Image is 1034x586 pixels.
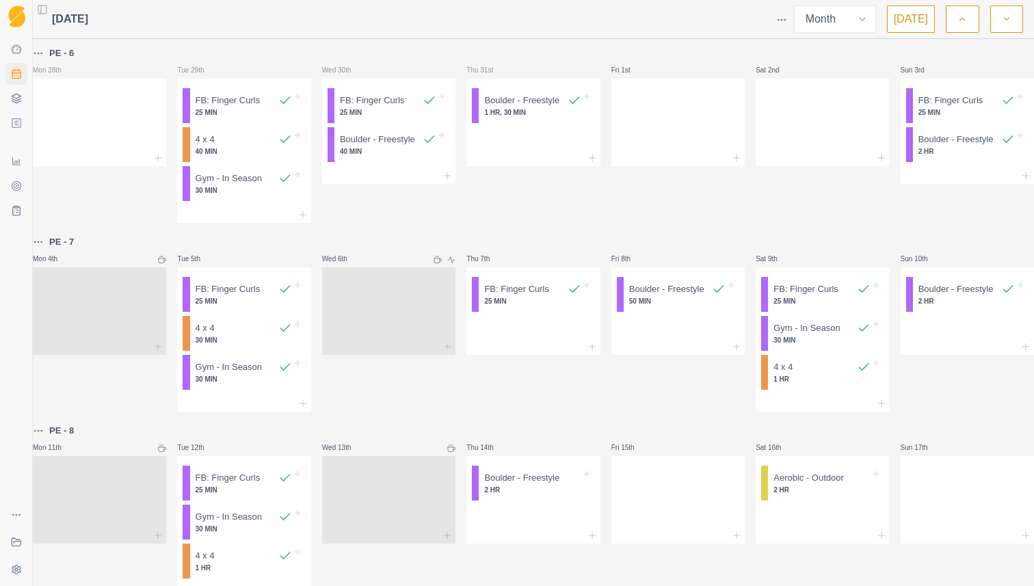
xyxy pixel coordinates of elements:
[196,107,292,118] p: 25 MIN
[761,466,884,501] div: Aerobic - Outdoor2 HR
[33,65,74,75] p: Mon 28th
[340,133,415,146] p: Boulder - Freestyle
[177,442,218,453] p: Tue 12th
[617,277,739,312] div: Boulder - Freestyle50 MIN
[466,65,507,75] p: Thu 31st
[340,94,405,107] p: FB: Finger Curls
[611,442,652,453] p: Fri 15th
[196,510,263,524] p: Gym - In Season
[761,355,884,390] div: 4 x 41 HR
[5,559,27,581] button: Settings
[49,424,74,438] p: PE - 8
[901,65,942,75] p: Sun 3rd
[756,65,797,75] p: Sat 2nd
[918,296,1015,306] p: 2 HR
[906,277,1029,312] div: Boulder - Freestyle2 HR
[322,65,363,75] p: Wed 30th
[761,316,884,351] div: Gym - In Season30 MIN
[484,107,581,118] p: 1 HR, 30 MIN
[196,360,263,374] p: Gym - In Season
[611,254,652,264] p: Fri 8th
[918,282,994,296] p: Boulder - Freestyle
[196,321,215,335] p: 4 x 4
[773,282,838,296] p: FB: Finger Curls
[33,254,74,264] p: Mon 4th
[52,11,88,27] span: [DATE]
[49,46,74,60] p: PE - 6
[773,321,840,335] p: Gym - In Season
[918,146,1015,157] p: 2 HR
[918,107,1015,118] p: 25 MIN
[5,5,27,27] a: Logo
[629,282,704,296] p: Boulder - Freestyle
[773,374,870,384] p: 1 HR
[887,5,935,33] button: [DATE]
[177,65,218,75] p: Tue 29th
[472,466,594,501] div: Boulder - Freestyle2 HR
[340,146,436,157] p: 40 MIN
[773,485,870,495] p: 2 HR
[918,94,983,107] p: FB: Finger Curls
[484,296,581,306] p: 25 MIN
[472,277,594,312] div: FB: Finger Curls25 MIN
[183,505,305,540] div: Gym - In Season30 MIN
[466,442,507,453] p: Thu 14th
[328,88,450,123] div: FB: Finger Curls25 MIN
[196,282,261,296] p: FB: Finger Curls
[472,88,594,123] div: Boulder - Freestyle1 HR, 30 MIN
[761,277,884,312] div: FB: Finger Curls25 MIN
[484,485,581,495] p: 2 HR
[196,133,215,146] p: 4 x 4
[196,549,215,563] p: 4 x 4
[196,374,292,384] p: 30 MIN
[901,254,942,264] p: Sun 10th
[466,254,507,264] p: Thu 7th
[906,88,1029,123] div: FB: Finger Curls25 MIN
[629,296,726,306] p: 50 MIN
[196,172,263,185] p: Gym - In Season
[756,254,797,264] p: Sat 9th
[196,471,261,485] p: FB: Finger Curls
[49,235,74,249] p: PE - 7
[196,524,292,534] p: 30 MIN
[322,254,363,264] p: Wed 6th
[773,360,793,374] p: 4 x 4
[340,107,436,118] p: 25 MIN
[773,296,870,306] p: 25 MIN
[918,133,994,146] p: Boulder - Freestyle
[183,316,305,351] div: 4 x 430 MIN
[183,466,305,501] div: FB: Finger Curls25 MIN
[183,544,305,578] div: 4 x 41 HR
[183,88,305,123] div: FB: Finger Curls25 MIN
[484,94,559,107] p: Boulder - Freestyle
[183,166,305,201] div: Gym - In Season30 MIN
[196,146,292,157] p: 40 MIN
[773,471,844,485] p: Aerobic - Outdoor
[484,471,559,485] p: Boulder - Freestyle
[196,94,261,107] p: FB: Finger Curls
[196,335,292,345] p: 30 MIN
[8,5,25,28] img: Logo
[177,254,218,264] p: Tue 5th
[33,442,74,453] p: Mon 11th
[328,127,450,162] div: Boulder - Freestyle40 MIN
[183,127,305,162] div: 4 x 440 MIN
[484,282,549,296] p: FB: Finger Curls
[196,485,292,495] p: 25 MIN
[196,296,292,306] p: 25 MIN
[611,65,652,75] p: Fri 1st
[901,442,942,453] p: Sun 17th
[183,277,305,312] div: FB: Finger Curls25 MIN
[196,563,292,573] p: 1 HR
[183,355,305,390] div: Gym - In Season30 MIN
[322,442,363,453] p: Wed 13th
[773,335,870,345] p: 30 MIN
[906,127,1029,162] div: Boulder - Freestyle2 HR
[756,442,797,453] p: Sat 16th
[196,185,292,196] p: 30 MIN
